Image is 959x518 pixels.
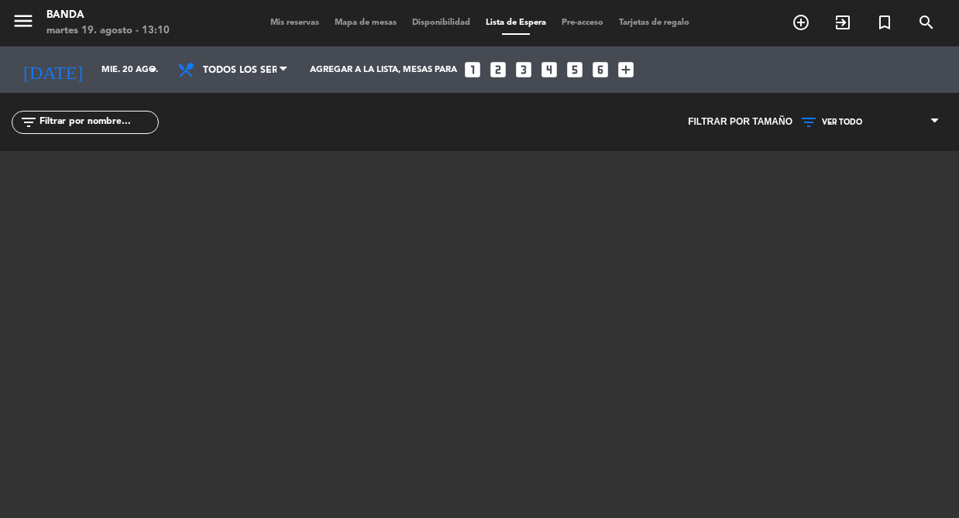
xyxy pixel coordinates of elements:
[203,56,277,85] span: Todos los servicios
[611,19,697,27] span: Tarjetas de regalo
[46,23,170,39] div: martes 19. agosto - 13:10
[590,60,610,80] i: looks_6
[12,9,35,38] button: menu
[404,19,478,27] span: Disponibilidad
[46,8,170,23] div: Banda
[616,60,636,80] i: add_box
[554,19,611,27] span: Pre-acceso
[917,13,936,32] i: search
[488,60,508,80] i: looks_two
[12,53,94,87] i: [DATE]
[38,114,158,131] input: Filtrar por nombre...
[327,19,404,27] span: Mapa de mesas
[19,113,38,132] i: filter_list
[478,19,554,27] span: Lista de Espera
[514,60,534,80] i: looks_3
[462,60,483,80] i: looks_one
[822,118,862,127] span: VER TODO
[144,60,163,79] i: arrow_drop_down
[792,13,810,32] i: add_circle_outline
[875,13,894,32] i: turned_in_not
[263,19,327,27] span: Mis reservas
[565,60,585,80] i: looks_5
[12,9,35,33] i: menu
[539,60,559,80] i: looks_4
[310,65,457,75] span: Agregar a la lista, mesas para
[834,13,852,32] i: exit_to_app
[688,115,792,130] span: Filtrar por tamaño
